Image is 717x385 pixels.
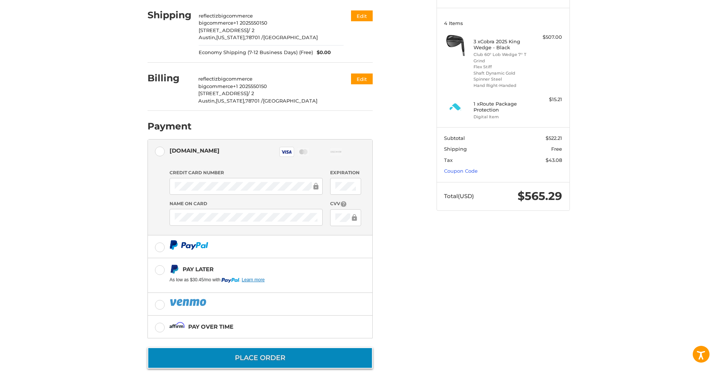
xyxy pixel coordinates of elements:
h4: 1 x Route Package Protection [474,101,531,113]
span: [STREET_ADDRESS] [198,90,248,96]
li: Digital Item [474,114,531,120]
img: PayPal icon [170,240,208,250]
iframe: PayPal Message 1 [170,277,326,284]
button: Edit [351,73,373,84]
img: Affirm icon [170,322,184,331]
span: bigcommerce [198,83,233,89]
span: +1 2025550150 [233,83,267,89]
span: / 2 [248,27,254,33]
span: $43.08 [546,157,562,163]
label: CVV [330,200,361,207]
img: Pay Later icon [170,265,179,274]
span: $565.29 [518,189,562,203]
span: reflectiz [198,76,218,82]
li: Flex Stiff [474,64,531,70]
div: $15.21 [533,96,562,103]
span: bigcommerce [218,13,253,19]
span: Total (USD) [444,192,474,200]
span: Shipping [444,146,467,152]
a: Coupon Code [444,168,478,174]
span: bigcommerce [199,20,233,26]
span: Free [551,146,562,152]
span: [GEOGRAPHIC_DATA] [263,98,317,104]
span: Tax [444,157,453,163]
span: Austin, [199,34,216,40]
span: [GEOGRAPHIC_DATA] [263,34,318,40]
span: [STREET_ADDRESS] [199,27,248,33]
h2: Shipping [148,9,192,21]
span: $0.00 [313,49,331,56]
li: Club 60° Lob Wedge 7° T Grind [474,51,531,64]
span: 78701 / [246,34,263,40]
label: Name on Card [170,200,323,207]
button: Place Order [148,347,373,369]
div: $507.00 [533,34,562,41]
button: Edit [351,10,373,21]
span: / 2 [248,90,254,96]
h3: 4 Items [444,20,562,26]
span: Subtotal [444,135,465,141]
span: Economy Shipping (7-12 Business Days) (Free) [199,49,313,56]
span: [US_STATE], [216,98,245,104]
span: Austin, [198,98,216,104]
span: +1 2025550150 [233,20,267,26]
h4: 3 x Cobra 2025 King Wedge - Black [474,38,531,51]
h2: Payment [148,120,192,132]
li: Hand Right-Handed [474,82,531,89]
span: $522.21 [546,135,562,141]
div: Pay Later [183,263,326,275]
label: Credit Card Number [170,169,323,176]
div: [DOMAIN_NAME] [170,144,220,157]
label: Expiration [330,169,361,176]
span: 78701 / [245,98,263,104]
span: bigcommerce [218,76,252,82]
img: PayPal icon [170,298,208,307]
div: Pay over time [188,320,233,333]
span: reflectiz [199,13,218,19]
h2: Billing [148,72,191,84]
span: [US_STATE], [216,34,246,40]
li: Shaft Dynamic Gold Spinner Steel [474,70,531,82]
